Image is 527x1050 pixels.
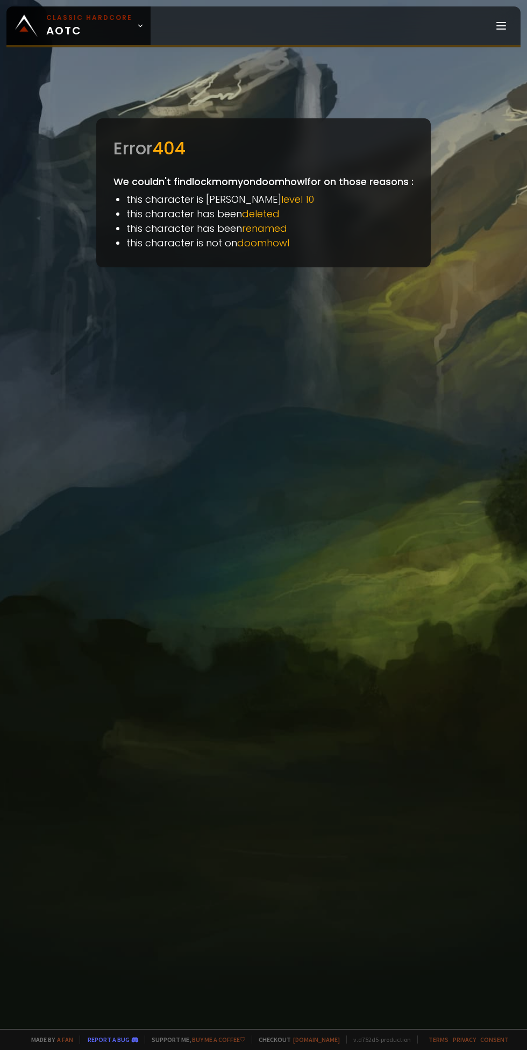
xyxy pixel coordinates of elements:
[252,1035,340,1044] span: Checkout
[237,236,289,250] span: doomhowl
[242,207,280,221] span: deleted
[293,1035,340,1044] a: [DOMAIN_NAME]
[346,1035,411,1044] span: v. d752d5 - production
[145,1035,245,1044] span: Support me,
[6,6,151,45] a: Classic HardcoreAOTC
[429,1035,448,1044] a: Terms
[113,136,414,161] div: Error
[153,136,186,160] span: 404
[88,1035,130,1044] a: Report a bug
[57,1035,73,1044] a: a fan
[126,236,414,250] li: this character is not on
[126,207,414,221] li: this character has been
[25,1035,73,1044] span: Made by
[96,118,431,267] div: We couldn't find lockmomy on doomhowl for on those reasons :
[46,13,132,23] small: Classic Hardcore
[46,13,132,39] span: AOTC
[480,1035,509,1044] a: Consent
[453,1035,476,1044] a: Privacy
[281,193,314,206] span: level 10
[126,221,414,236] li: this character has been
[126,192,414,207] li: this character is [PERSON_NAME]
[192,1035,245,1044] a: Buy me a coffee
[242,222,287,235] span: renamed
